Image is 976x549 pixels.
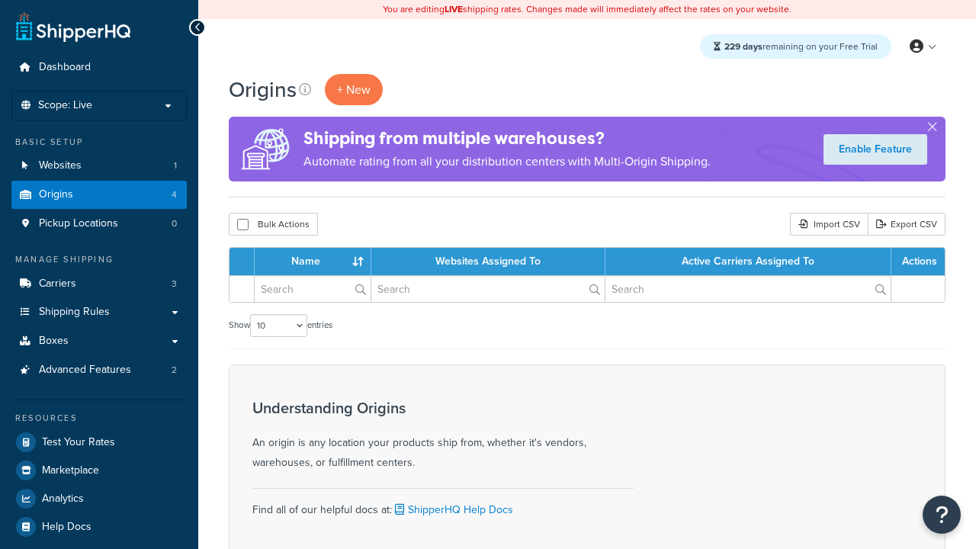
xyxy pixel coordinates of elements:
[11,181,187,209] li: Origins
[790,213,868,236] div: Import CSV
[11,270,187,298] li: Carriers
[174,159,177,172] span: 1
[337,81,371,98] span: + New
[11,210,187,238] li: Pickup Locations
[700,34,891,59] div: remaining on your Free Trial
[11,356,187,384] a: Advanced Features 2
[39,217,118,230] span: Pickup Locations
[923,496,961,534] button: Open Resource Center
[172,278,177,291] span: 3
[39,364,131,377] span: Advanced Features
[325,74,383,105] a: + New
[11,356,187,384] li: Advanced Features
[303,126,711,151] h4: Shipping from multiple warehouses?
[445,2,463,16] b: LIVE
[252,400,634,473] div: An origin is any location your products ship from, whether it's vendors, warehouses, or fulfillme...
[823,134,927,165] a: Enable Feature
[229,213,318,236] button: Bulk Actions
[11,270,187,298] a: Carriers 3
[252,400,634,416] h3: Understanding Origins
[11,298,187,326] a: Shipping Rules
[891,248,945,275] th: Actions
[11,457,187,484] a: Marketplace
[11,429,187,456] a: Test Your Rates
[605,248,891,275] th: Active Carriers Assigned To
[38,99,92,112] span: Scope: Live
[39,61,91,74] span: Dashboard
[39,159,82,172] span: Websites
[868,213,945,236] a: Export CSV
[39,188,73,201] span: Origins
[11,485,187,512] a: Analytics
[229,314,332,337] label: Show entries
[11,152,187,180] a: Websites 1
[724,40,762,53] strong: 229 days
[392,502,513,518] a: ShipperHQ Help Docs
[172,188,177,201] span: 4
[39,278,76,291] span: Carriers
[11,210,187,238] a: Pickup Locations 0
[250,314,307,337] select: Showentries
[229,75,297,104] h1: Origins
[11,152,187,180] li: Websites
[16,11,130,42] a: ShipperHQ Home
[11,53,187,82] a: Dashboard
[11,327,187,355] a: Boxes
[11,181,187,209] a: Origins 4
[42,436,115,449] span: Test Your Rates
[11,253,187,266] div: Manage Shipping
[172,217,177,230] span: 0
[42,493,84,506] span: Analytics
[371,248,605,275] th: Websites Assigned To
[255,248,371,275] th: Name
[172,364,177,377] span: 2
[11,513,187,541] a: Help Docs
[42,521,91,534] span: Help Docs
[39,335,69,348] span: Boxes
[42,464,99,477] span: Marketplace
[252,488,634,520] div: Find all of our helpful docs at:
[11,136,187,149] div: Basic Setup
[39,306,110,319] span: Shipping Rules
[371,276,605,302] input: Search
[605,276,891,302] input: Search
[303,151,711,172] p: Automate rating from all your distribution centers with Multi-Origin Shipping.
[255,276,371,302] input: Search
[229,117,303,181] img: ad-origins-multi-dfa493678c5a35abed25fd24b4b8a3fa3505936ce257c16c00bdefe2f3200be3.png
[11,412,187,425] div: Resources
